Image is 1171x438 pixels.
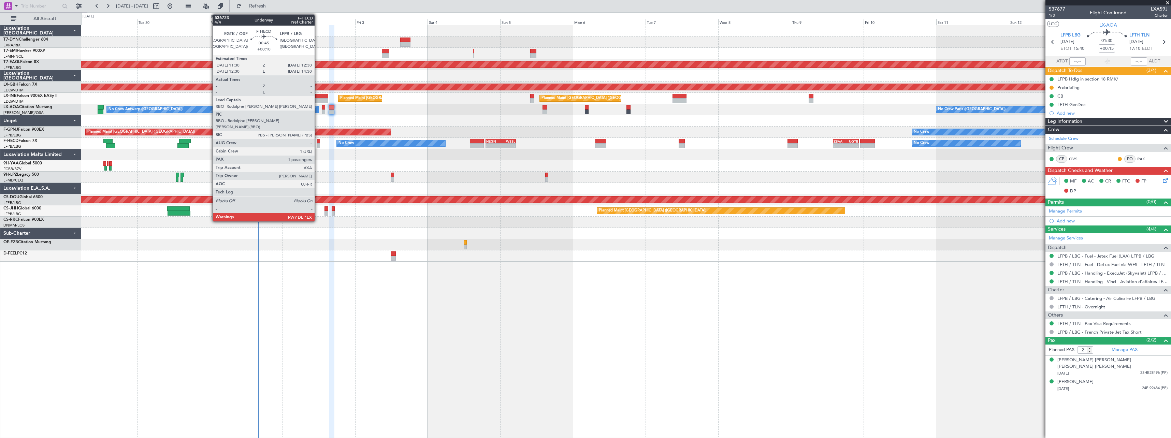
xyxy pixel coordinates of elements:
[1151,5,1168,13] span: LXA59J
[1048,244,1067,252] span: Dispatch
[3,211,21,217] a: LFPB/LBG
[1048,118,1082,126] span: Leg Information
[1073,45,1084,52] span: 15:40
[1137,156,1153,162] a: RAK
[3,110,44,115] a: [PERSON_NAME]/QSA
[3,173,17,177] span: 9H-LPZ
[3,144,21,149] a: LFPB/LBG
[1070,188,1076,195] span: DP
[938,104,1006,115] div: No Crew Paris ([GEOGRAPHIC_DATA])
[3,251,27,255] a: D-FEELPC12
[1049,13,1065,18] span: 1/3
[1048,199,1064,206] span: Permits
[1057,262,1165,267] a: LFTH / TLN - Fuel - DeLux Fuel via WFS - LFTH / TLN
[1060,32,1081,39] span: LFPB LBG
[1057,386,1069,391] span: [DATE]
[3,251,17,255] span: D-FEEL
[1057,218,1168,224] div: Add new
[1057,110,1168,116] div: Add new
[116,3,148,9] span: [DATE] - [DATE]
[599,206,706,216] div: Planned Maint [GEOGRAPHIC_DATA] ([GEOGRAPHIC_DATA])
[64,19,137,25] div: Mon 29
[1088,178,1094,185] span: AC
[1060,39,1074,45] span: [DATE]
[3,195,19,199] span: CS-DOU
[541,93,649,103] div: Planned Maint [GEOGRAPHIC_DATA] ([GEOGRAPHIC_DATA])
[1049,5,1065,13] span: 537677
[1069,57,1086,65] input: --:--
[3,200,21,205] a: LFPB/LBG
[3,38,19,42] span: T7-DYN
[791,19,864,25] div: Thu 9
[1146,225,1156,233] span: (4/4)
[3,195,43,199] a: CS-DOUGlobal 6500
[211,14,222,19] div: [DATE]
[1048,126,1059,134] span: Crew
[3,166,21,172] a: FCBB/BZV
[1112,347,1138,353] a: Manage PAX
[1122,178,1130,185] span: FFC
[3,38,48,42] a: T7-DYNChallenger 604
[1057,279,1168,284] a: LFTH / TLN - Handling - Vinci - Aviation d'affaires LFTH / TLN*****MY HANDLING****
[3,105,19,109] span: LX-AOA
[1124,155,1136,163] div: FO
[1048,225,1066,233] span: Services
[1057,102,1085,107] div: LFTH GenDec
[1057,93,1063,99] div: CB
[3,173,39,177] a: 9H-LPZLegacy 500
[137,19,210,25] div: Tue 30
[3,161,42,165] a: 9H-YAAGlobal 5000
[1090,9,1127,16] div: Flight Confirmed
[3,178,23,183] a: LFMD/CEQ
[3,83,37,87] a: LX-GBHFalcon 7X
[1048,286,1064,294] span: Charter
[834,144,846,148] div: -
[210,19,283,25] div: Wed 1
[1142,385,1168,391] span: 24EI92484 (PP)
[1140,370,1168,376] span: 23HE28496 (PP)
[1048,67,1082,75] span: Dispatch To-Dos
[3,94,17,98] span: LX-INB
[500,19,573,25] div: Sun 5
[1105,178,1111,185] span: CR
[3,128,18,132] span: F-GPNJ
[1057,304,1105,310] a: LFTH / TLN - Overnight
[3,99,24,104] a: EDLW/DTM
[1070,178,1076,185] span: MF
[3,223,25,228] a: DNMM/LOS
[1057,379,1094,385] div: [PERSON_NAME]
[3,240,51,244] a: OE-FZBCitation Mustang
[3,88,24,93] a: EDLW/DTM
[1099,21,1117,29] span: LX-AOA
[718,19,791,25] div: Wed 8
[573,19,646,25] div: Mon 6
[1057,371,1069,376] span: [DATE]
[283,19,355,25] div: Thu 2
[1056,155,1067,163] div: CP
[1129,45,1140,52] span: 17:10
[1149,58,1160,65] span: ALDT
[8,13,74,24] button: All Aircraft
[3,161,19,165] span: 9H-YAA
[3,139,18,143] span: F-HECD
[428,19,500,25] div: Sat 4
[355,19,428,25] div: Fri 3
[3,206,41,210] a: CS-JHHGlobal 6000
[1142,45,1153,52] span: ELDT
[3,133,21,138] a: LFPB/LBG
[1146,336,1156,344] span: (2/2)
[1048,144,1073,152] span: Flight Crew
[233,1,274,12] button: Refresh
[1009,19,1082,25] div: Sun 12
[1057,270,1168,276] a: LFPB / LBG - Handling - ExecuJet (Skyvalet) LFPB / LBG
[18,16,72,21] span: All Aircraft
[109,104,183,115] div: No Crew Antwerp ([GEOGRAPHIC_DATA])
[914,127,929,137] div: No Crew
[21,1,60,11] input: Trip Number
[1057,321,1131,326] a: LFTH / TLN - Pax Visa Requirements
[3,218,44,222] a: CS-RRCFalcon 900LX
[1057,76,1118,82] div: LFPB Hdlg in section 18 RMK/
[3,218,18,222] span: CS-RRC
[1057,253,1154,259] a: LFPB / LBG - Fuel - Jetex Fuel (LXA) LFPB / LBG
[3,240,18,244] span: OE-FZB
